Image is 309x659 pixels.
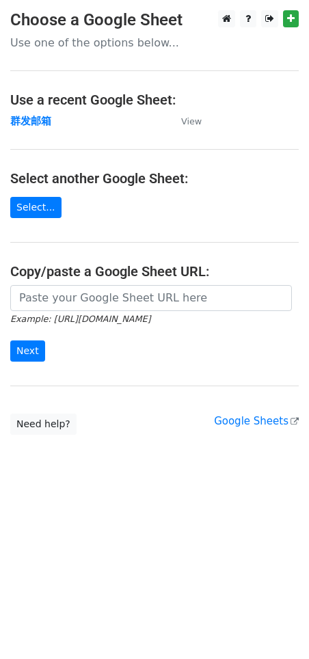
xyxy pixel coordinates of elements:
a: View [167,115,202,127]
small: Example: [URL][DOMAIN_NAME] [10,314,150,324]
iframe: Chat Widget [241,593,309,659]
small: View [181,116,202,126]
a: Select... [10,197,62,218]
p: Use one of the options below... [10,36,299,50]
a: Google Sheets [214,415,299,427]
input: Paste your Google Sheet URL here [10,285,292,311]
h3: Choose a Google Sheet [10,10,299,30]
h4: Use a recent Google Sheet: [10,92,299,108]
h4: Copy/paste a Google Sheet URL: [10,263,299,280]
input: Next [10,340,45,362]
a: 群发邮箱 [10,115,51,127]
h4: Select another Google Sheet: [10,170,299,187]
a: Need help? [10,414,77,435]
